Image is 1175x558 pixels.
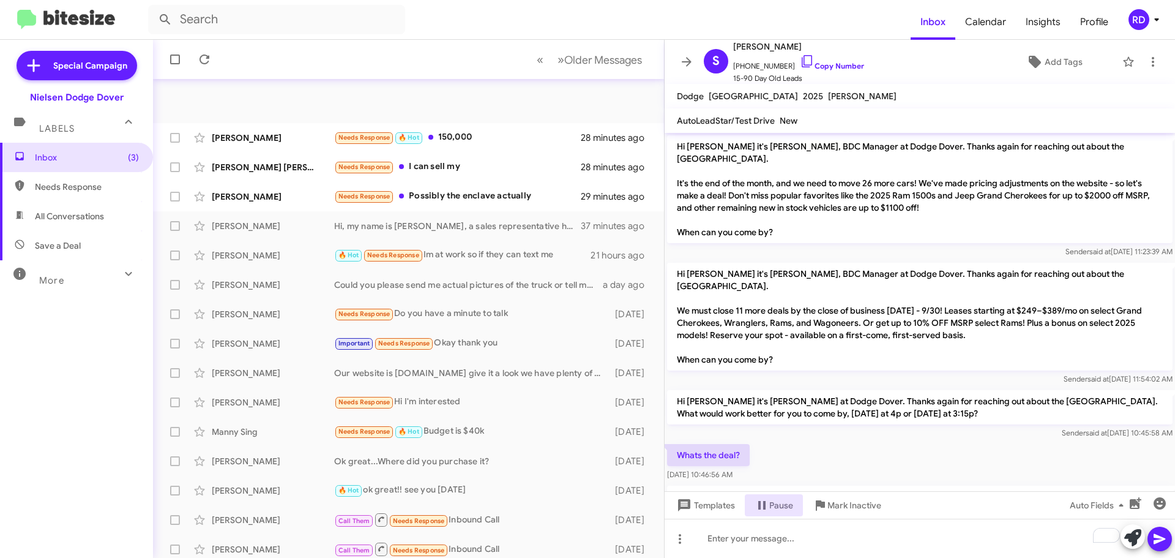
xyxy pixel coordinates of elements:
div: [PERSON_NAME] [212,367,334,379]
span: » [558,52,564,67]
span: Needs Response [393,517,445,525]
div: Inbound Call [334,512,609,527]
div: [PERSON_NAME] [212,249,334,262]
div: [PERSON_NAME] [212,308,334,320]
span: Needs Response [378,339,430,347]
span: said at [1087,374,1109,383]
div: [PERSON_NAME] [212,455,334,467]
div: Hi, my name is [PERSON_NAME], a sales representative here at Dover Dodge. I'd like to take a mome... [334,220,581,232]
span: All Conversations [35,210,104,222]
div: Im at work so if they can text me [334,248,591,262]
span: [PERSON_NAME] [733,39,864,54]
span: Labels [39,123,75,134]
button: Auto Fields [1060,494,1138,516]
div: [PERSON_NAME] [212,514,334,526]
button: Mark Inactive [803,494,891,516]
div: [PERSON_NAME] [212,190,334,203]
p: Hi [PERSON_NAME] it's [PERSON_NAME], BDC Manager at Dodge Dover. Thanks again for reaching out ab... [667,135,1173,243]
div: [DATE] [609,455,654,467]
span: Call Them [338,546,370,554]
span: Sender [DATE] 10:45:58 AM [1062,428,1173,437]
span: 🔥 Hot [338,486,359,494]
div: [DATE] [609,337,654,350]
span: More [39,275,64,286]
div: Nielsen Dodge Dover [30,91,124,104]
div: Our website is [DOMAIN_NAME] give it a look we have plenty of vehicles [334,367,609,379]
span: [DATE] 10:46:56 AM [667,470,733,479]
span: Auto Fields [1070,494,1128,516]
div: Could you please send me actual pictures of the truck or tell me where I could see pictures on line. [334,279,603,291]
input: Search [148,5,405,34]
span: New [780,115,797,126]
span: Inbox [911,4,955,40]
span: Sender [DATE] 11:23:39 AM [1065,247,1173,256]
div: [PERSON_NAME] [212,396,334,409]
span: Needs Response [35,181,139,193]
div: [PERSON_NAME] [212,279,334,291]
span: 🔥 Hot [398,134,419,141]
div: Manny Sing [212,426,334,438]
div: [DATE] [609,543,654,556]
div: [PERSON_NAME] [212,337,334,350]
span: Older Messages [564,53,642,67]
div: 37 minutes ago [581,220,654,232]
span: Needs Response [338,310,390,318]
span: Special Campaign [53,59,127,72]
span: said at [1086,428,1107,437]
span: Needs Response [338,398,390,406]
button: Next [550,47,649,72]
span: [PHONE_NUMBER] [733,54,864,72]
span: Mark Inactive [827,494,881,516]
span: Needs Response [338,163,390,171]
div: Possibly the enclave actually [334,189,581,203]
span: Needs Response [393,546,445,554]
span: Call Them [338,517,370,525]
div: [PERSON_NAME] [212,484,334,497]
div: [DATE] [609,396,654,409]
div: 21 hours ago [591,249,654,262]
div: [PERSON_NAME] [212,132,334,144]
span: Save a Deal [35,239,81,252]
a: Copy Number [800,61,864,70]
span: 15-90 Day Old Leads [733,72,864,85]
span: Needs Response [338,134,390,141]
span: Inbox [35,151,139,164]
a: Calendar [955,4,1016,40]
span: « [537,52,543,67]
div: 150,000 [334,130,581,145]
span: said at [1089,247,1111,256]
div: 28 minutes ago [581,161,654,173]
span: Add Tags [1045,51,1083,73]
div: [PERSON_NAME] [212,220,334,232]
span: Needs Response [367,251,419,259]
span: 2025 [803,91,823,102]
span: Needs Response [338,192,390,200]
span: [PERSON_NAME] [828,91,897,102]
span: Sender [DATE] 11:54:02 AM [1064,374,1173,383]
div: Okay thank you [334,336,609,350]
span: 🔥 Hot [398,428,419,435]
div: [DATE] [609,367,654,379]
a: Profile [1070,4,1118,40]
div: 28 minutes ago [581,132,654,144]
div: Hi I'm interested [334,395,609,409]
div: 29 minutes ago [581,190,654,203]
div: [DATE] [609,514,654,526]
span: Dodge [677,91,704,102]
span: Needs Response [338,428,390,435]
div: [DATE] [609,308,654,320]
div: [PERSON_NAME] [212,543,334,556]
div: Budget is $40k [334,424,609,439]
span: Important [338,339,370,347]
div: To enrich screen reader interactions, please activate Accessibility in Grammarly extension settings [665,519,1175,558]
div: Ok great...Where did you purchase it? [334,455,609,467]
span: [GEOGRAPHIC_DATA] [709,91,798,102]
div: RD [1128,9,1149,30]
span: (3) [128,151,139,164]
span: 🔥 Hot [338,251,359,259]
div: [DATE] [609,484,654,497]
a: Insights [1016,4,1070,40]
